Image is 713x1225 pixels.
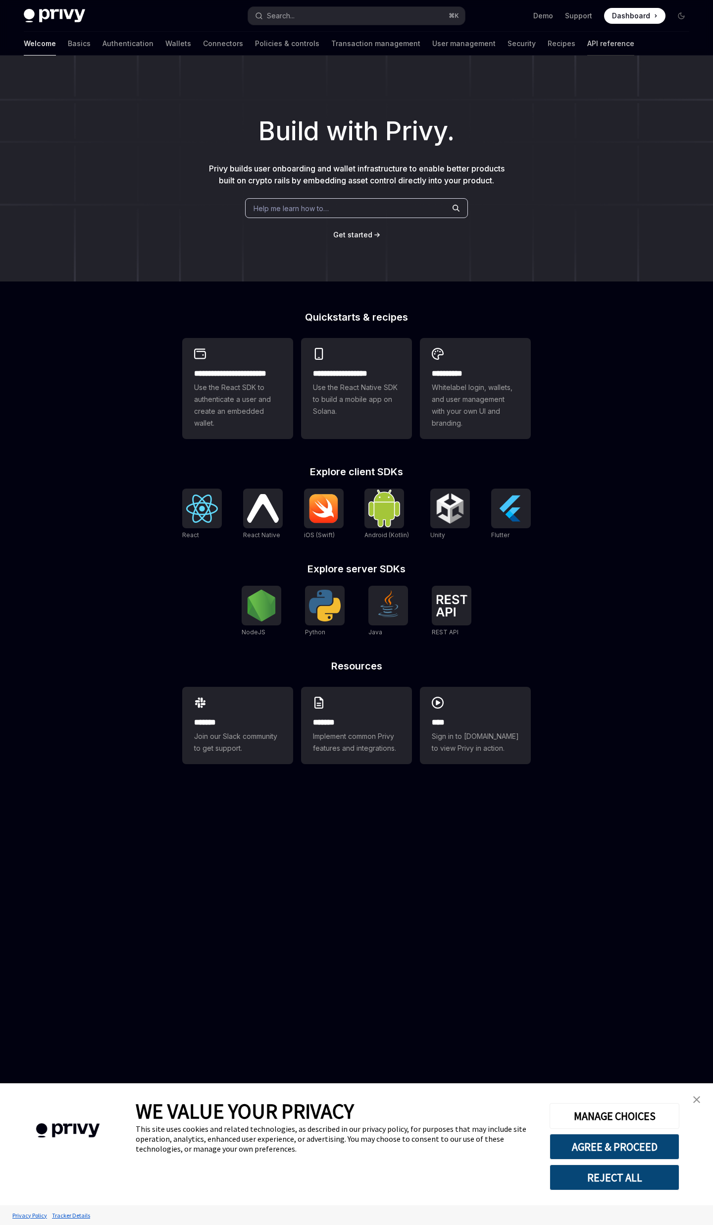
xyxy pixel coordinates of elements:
span: Use the React SDK to authenticate a user and create an embedded wallet. [194,382,281,429]
span: React [182,531,199,539]
a: Transaction management [331,32,420,56]
span: Join our Slack community to get support. [194,730,281,754]
span: ⌘ K [449,12,459,20]
img: iOS (Swift) [308,494,340,523]
a: ****Sign in to [DOMAIN_NAME] to view Privy in action. [420,687,531,764]
a: ReactReact [182,489,222,540]
span: Sign in to [DOMAIN_NAME] to view Privy in action. [432,730,519,754]
span: Flutter [491,531,509,539]
a: Welcome [24,32,56,56]
a: Recipes [548,32,575,56]
button: REJECT ALL [550,1165,679,1190]
a: API reference [587,32,634,56]
span: Dashboard [612,11,650,21]
a: Android (Kotlin)Android (Kotlin) [364,489,409,540]
span: Implement common Privy features and integrations. [313,730,400,754]
h2: Explore server SDKs [182,564,531,574]
a: Demo [533,11,553,21]
a: FlutterFlutter [491,489,531,540]
span: React Native [243,531,280,539]
a: Support [565,11,592,21]
img: React [186,495,218,523]
span: REST API [432,628,458,636]
span: WE VALUE YOUR PRIVACY [136,1098,354,1124]
a: User management [432,32,496,56]
span: Android (Kotlin) [364,531,409,539]
img: NodeJS [246,590,277,621]
a: Tracker Details [50,1207,93,1224]
img: close banner [693,1096,700,1103]
a: **** **** **** ***Use the React Native SDK to build a mobile app on Solana. [301,338,412,439]
img: Android (Kotlin) [368,490,400,527]
img: dark logo [24,9,85,23]
a: close banner [687,1090,707,1110]
a: React NativeReact Native [243,489,283,540]
img: React Native [247,494,279,522]
div: Search... [267,10,295,22]
span: Whitelabel login, wallets, and user management with your own UI and branding. [432,382,519,429]
img: company logo [15,1109,121,1152]
a: NodeJSNodeJS [242,586,281,637]
h2: Explore client SDKs [182,467,531,477]
span: Privy builds user onboarding and wallet infrastructure to enable better products built on crypto ... [209,164,505,185]
div: This site uses cookies and related technologies, as described in our privacy policy, for purposes... [136,1124,535,1154]
a: Dashboard [604,8,665,24]
a: Wallets [165,32,191,56]
span: Unity [430,531,445,539]
img: Unity [434,493,466,524]
span: Python [305,628,325,636]
button: Search...⌘K [248,7,464,25]
a: **** *****Whitelabel login, wallets, and user management with your own UI and branding. [420,338,531,439]
button: Toggle dark mode [673,8,689,24]
h2: Quickstarts & recipes [182,312,531,322]
span: Java [368,628,382,636]
h1: Build with Privy. [16,112,697,151]
a: UnityUnity [430,489,470,540]
a: **** **Implement common Privy features and integrations. [301,687,412,764]
a: Connectors [203,32,243,56]
a: Authentication [102,32,153,56]
img: Flutter [495,493,527,524]
span: Use the React Native SDK to build a mobile app on Solana. [313,382,400,417]
a: Get started [333,230,372,240]
span: Help me learn how to… [254,203,329,214]
a: Privacy Policy [10,1207,50,1224]
a: **** **Join our Slack community to get support. [182,687,293,764]
a: JavaJava [368,586,408,637]
img: REST API [436,595,467,616]
button: AGREE & PROCEED [550,1134,679,1160]
a: iOS (Swift)iOS (Swift) [304,489,344,540]
a: Policies & controls [255,32,319,56]
span: iOS (Swift) [304,531,335,539]
span: Get started [333,230,372,239]
img: Java [372,590,404,621]
button: MANAGE CHOICES [550,1103,679,1129]
h2: Resources [182,661,531,671]
a: REST APIREST API [432,586,471,637]
img: Python [309,590,341,621]
a: Basics [68,32,91,56]
a: PythonPython [305,586,345,637]
span: NodeJS [242,628,265,636]
a: Security [508,32,536,56]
